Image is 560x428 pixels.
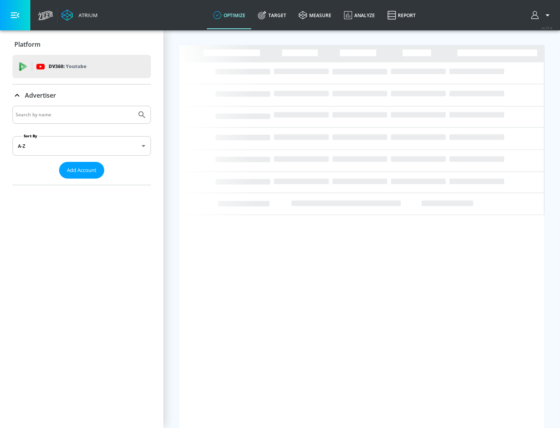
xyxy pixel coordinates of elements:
[292,1,338,29] a: measure
[61,9,98,21] a: Atrium
[49,62,86,71] p: DV360:
[12,136,151,156] div: A-Z
[16,110,133,120] input: Search by name
[22,133,39,139] label: Sort By
[59,162,104,179] button: Add Account
[12,55,151,78] div: DV360: Youtube
[252,1,292,29] a: Target
[12,106,151,185] div: Advertiser
[12,179,151,185] nav: list of Advertiser
[66,62,86,70] p: Youtube
[338,1,381,29] a: Analyze
[67,166,96,175] span: Add Account
[381,1,422,29] a: Report
[14,40,40,49] p: Platform
[75,12,98,19] div: Atrium
[12,33,151,55] div: Platform
[12,84,151,106] div: Advertiser
[207,1,252,29] a: optimize
[541,26,552,30] span: v 4.25.4
[25,91,56,100] p: Advertiser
